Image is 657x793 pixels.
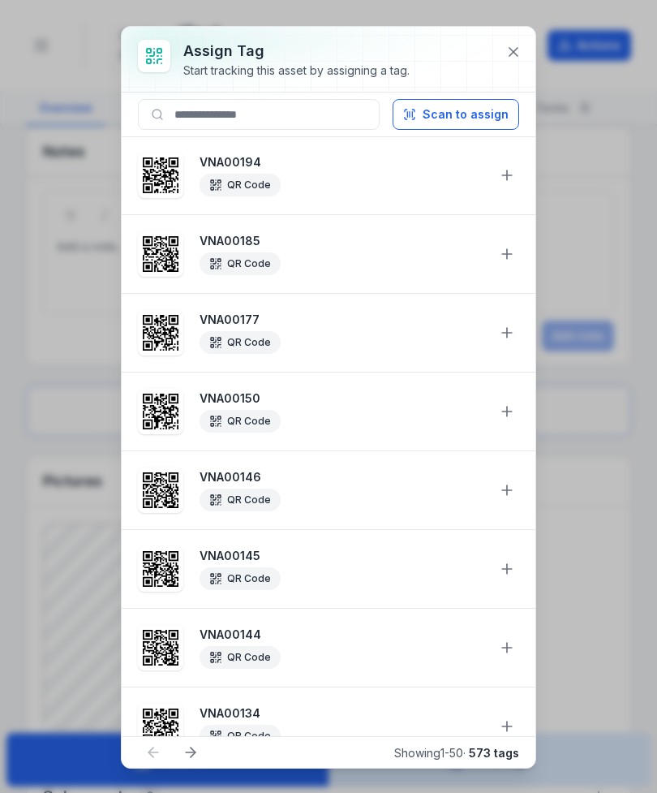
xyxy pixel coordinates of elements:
[200,331,281,354] div: QR Code
[200,252,281,275] div: QR Code
[200,627,485,643] strong: VNA00144
[200,469,485,485] strong: VNA00146
[200,154,485,170] strong: VNA00194
[183,62,410,79] div: Start tracking this asset by assigning a tag.
[200,390,485,407] strong: VNA00150
[183,40,410,62] h3: Assign tag
[200,489,281,511] div: QR Code
[393,99,519,130] button: Scan to assign
[200,725,281,748] div: QR Code
[200,548,485,564] strong: VNA00145
[200,567,281,590] div: QR Code
[200,174,281,196] div: QR Code
[200,233,485,249] strong: VNA00185
[200,312,485,328] strong: VNA00177
[394,746,519,760] span: Showing 1 - 50 ·
[469,746,519,760] strong: 573 tags
[200,410,281,433] div: QR Code
[200,705,485,722] strong: VNA00134
[200,646,281,669] div: QR Code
